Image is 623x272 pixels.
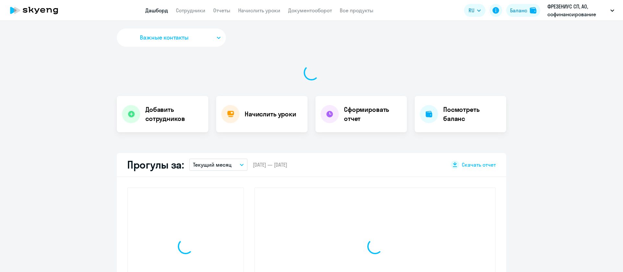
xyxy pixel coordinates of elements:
[140,33,189,42] span: Важные контакты
[544,3,617,18] button: ФРЕЗЕНИУС СП, АО, софинансирование
[145,105,203,123] h4: Добавить сотрудников
[253,161,287,168] span: [DATE] — [DATE]
[530,7,536,14] img: balance
[443,105,501,123] h4: Посмотреть баланс
[288,7,332,14] a: Документооборот
[340,7,373,14] a: Все продукты
[193,161,232,169] p: Текущий месяц
[189,159,248,171] button: Текущий месяц
[547,3,608,18] p: ФРЕЗЕНИУС СП, АО, софинансирование
[238,7,280,14] a: Начислить уроки
[127,158,184,171] h2: Прогулы за:
[117,29,226,47] button: Важные контакты
[506,4,540,17] button: Балансbalance
[245,110,296,119] h4: Начислить уроки
[462,161,496,168] span: Скачать отчет
[344,105,402,123] h4: Сформировать отчет
[469,6,474,14] span: RU
[464,4,485,17] button: RU
[510,6,527,14] div: Баланс
[176,7,205,14] a: Сотрудники
[145,7,168,14] a: Дашборд
[213,7,230,14] a: Отчеты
